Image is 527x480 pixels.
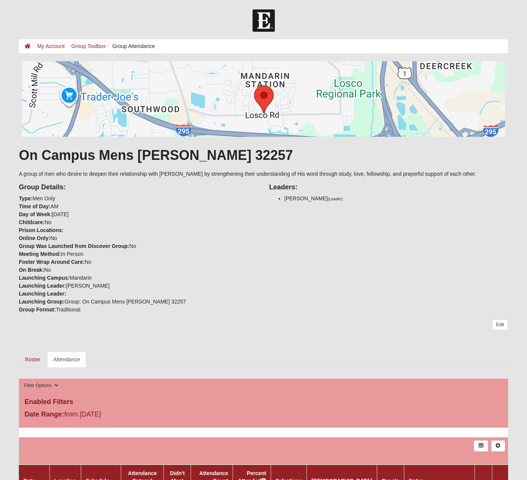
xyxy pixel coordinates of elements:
[19,235,50,241] strong: Online Only:
[37,43,65,49] a: My Account
[19,291,66,297] strong: Launching Leader:
[19,211,52,217] strong: Day of Week:
[106,42,155,50] li: Group Attendance
[19,219,45,225] strong: Childcare:
[19,243,129,249] strong: Group Was Launched from Discover Group:
[19,259,85,265] strong: Foster Wrap Around Care:
[19,267,44,273] strong: On Break:
[474,440,488,451] a: Export to Excel
[19,195,32,201] strong: Type:
[19,351,46,367] a: Roster
[25,398,502,406] h4: Enabled Filters
[19,299,65,305] strong: Launching Group:
[269,183,508,192] h4: Leaders:
[47,351,86,367] a: Attendance
[19,307,56,313] strong: Group Format:
[71,43,106,49] a: Group Toolbox
[284,195,508,203] li: [PERSON_NAME]
[328,197,343,201] small: (Leader)
[19,227,63,233] strong: Prison Locations:
[491,440,505,451] a: Alt+N
[19,61,508,367] div: A group of men who desire to deepen their relationship with [PERSON_NAME] by strengthening their ...
[19,409,182,421] div: from [DATE]
[19,183,258,192] h4: Group Details:
[19,147,508,163] h1: On Campus Mens [PERSON_NAME] 32257
[13,178,263,314] div: Men Only AM [DATE] No No No In Person No No Mandarin [PERSON_NAME] Group: On Campus Mens [PERSON_...
[492,319,508,330] a: Edit
[25,409,64,420] label: Date Range:
[19,275,70,281] strong: Launching Campus:
[19,251,61,257] strong: Meeting Method:
[253,9,275,32] img: Church of Eleven22 Logo
[19,203,51,209] strong: Time of Day:
[19,283,66,289] strong: Launching Leader:
[22,382,61,390] button: Filter Options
